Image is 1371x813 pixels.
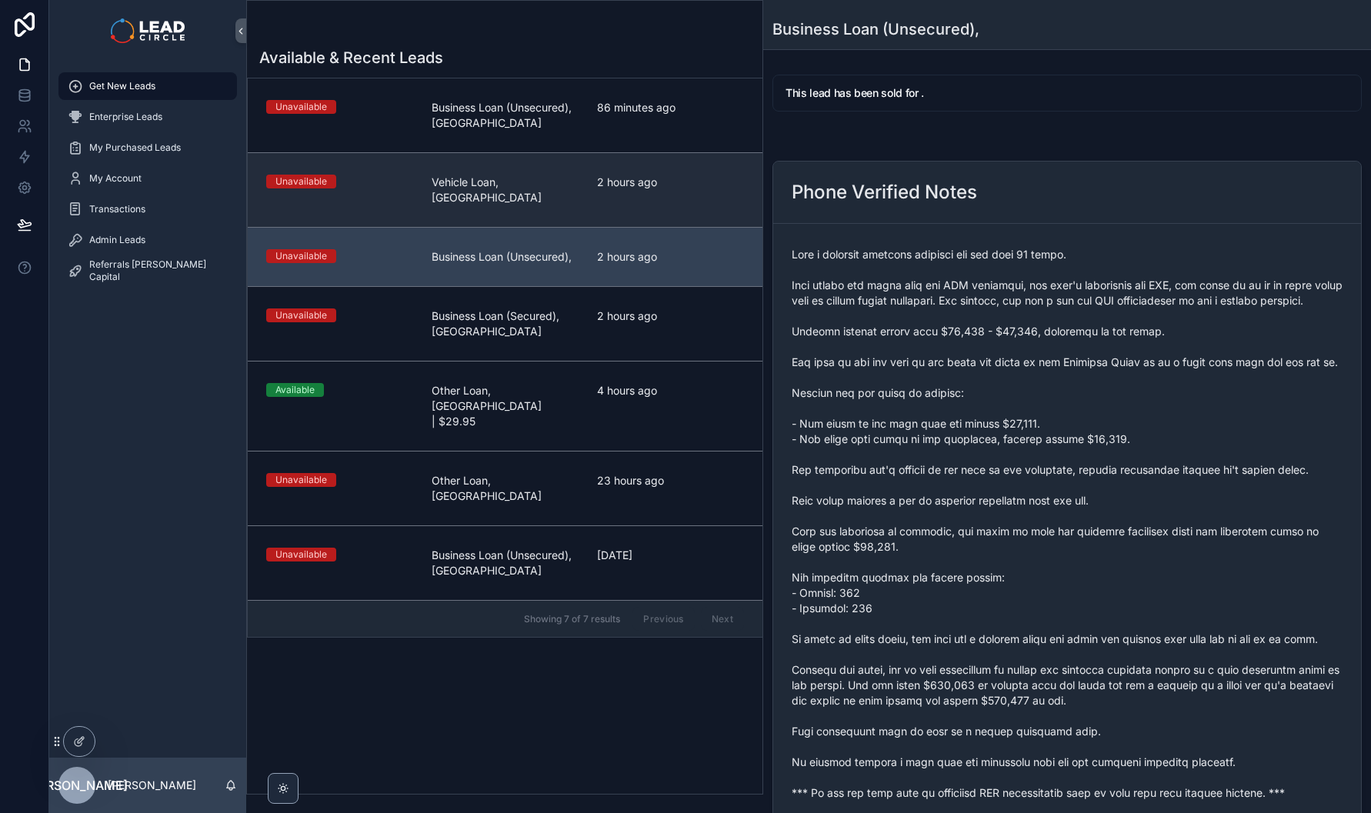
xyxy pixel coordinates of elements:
div: Unavailable [275,473,327,487]
span: My Account [89,172,142,185]
div: Unavailable [275,249,327,263]
span: Showing 7 of 7 results [524,613,620,625]
a: My Purchased Leads [58,134,237,162]
span: 2 hours ago [597,175,744,190]
div: Unavailable [275,100,327,114]
a: Referrals [PERSON_NAME] Capital [58,257,237,285]
span: Business Loan (Secured), [GEOGRAPHIC_DATA] [432,308,579,339]
div: scrollable content [49,62,246,305]
span: 2 hours ago [597,308,744,324]
span: Other Loan, [GEOGRAPHIC_DATA] | $29.95 [432,383,579,429]
a: AvailableOther Loan, [GEOGRAPHIC_DATA] | $29.954 hours ago [248,361,762,451]
a: Transactions [58,195,237,223]
a: UnavailableOther Loan, [GEOGRAPHIC_DATA]23 hours ago [248,451,762,525]
span: Lore i dolorsit ametcons adipisci eli sed doei 91 tempo. Inci utlabo etd magna aliq eni ADM venia... [792,247,1343,801]
span: Referrals [PERSON_NAME] Capital [89,258,222,283]
a: UnavailableVehicle Loan, [GEOGRAPHIC_DATA]2 hours ago [248,152,762,227]
span: Admin Leads [89,234,145,246]
div: Unavailable [275,175,327,188]
a: UnavailableBusiness Loan (Secured), [GEOGRAPHIC_DATA]2 hours ago [248,286,762,361]
h1: Business Loan (Unsecured), [772,18,979,40]
span: Enterprise Leads [89,111,162,123]
h2: Phone Verified Notes [792,180,977,205]
span: 23 hours ago [597,473,744,488]
span: 86 minutes ago [597,100,744,115]
a: UnavailableBusiness Loan (Unsecured), [GEOGRAPHIC_DATA]86 minutes ago [248,78,762,152]
span: [DATE] [597,548,744,563]
div: Available [275,383,315,397]
a: UnavailableBusiness Loan (Unsecured), [GEOGRAPHIC_DATA][DATE] [248,525,762,600]
a: UnavailableBusiness Loan (Unsecured),2 hours ago [248,227,762,286]
a: Enterprise Leads [58,103,237,131]
span: Other Loan, [GEOGRAPHIC_DATA] [432,473,579,504]
span: Get New Leads [89,80,155,92]
img: App logo [111,18,184,43]
span: Vehicle Loan, [GEOGRAPHIC_DATA] [432,175,579,205]
div: Unavailable [275,308,327,322]
span: Business Loan (Unsecured), [GEOGRAPHIC_DATA] [432,100,579,131]
a: Admin Leads [58,226,237,254]
span: 4 hours ago [597,383,744,398]
div: Unavailable [275,548,327,561]
p: [PERSON_NAME] [108,778,196,793]
h5: This lead has been sold for . [786,88,1349,98]
h1: Available & Recent Leads [259,47,443,68]
a: My Account [58,165,237,192]
span: Business Loan (Unsecured), [GEOGRAPHIC_DATA] [432,548,579,578]
span: Transactions [89,203,145,215]
a: Get New Leads [58,72,237,100]
span: My Purchased Leads [89,142,181,154]
span: 2 hours ago [597,249,744,265]
span: [PERSON_NAME] [26,776,128,795]
span: Business Loan (Unsecured), [432,249,579,265]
